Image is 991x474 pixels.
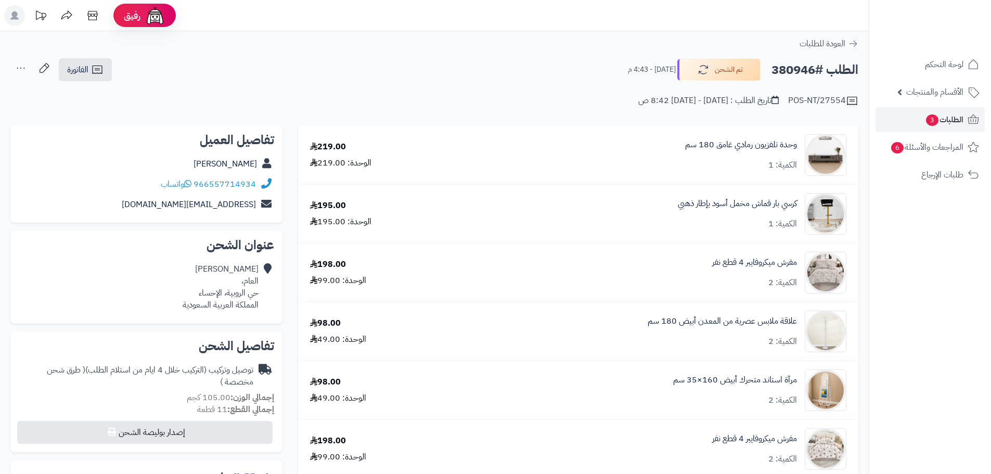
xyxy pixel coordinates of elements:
[876,107,985,132] a: الطلبات3
[310,317,341,329] div: 98.00
[161,178,191,190] a: واتساب
[19,364,253,388] div: توصيل وتركيب (التركيب خلال 4 ايام من استلام الطلب)
[673,374,797,386] a: مرآة استاند متحرك أبيض 160×35 سم
[805,193,846,235] img: 1749556559-1-90x90.jpg
[906,85,963,99] span: الأقسام والمنتجات
[194,178,256,190] a: 966557714934
[805,311,846,352] img: 1752316796-1-90x90.jpg
[876,52,985,77] a: لوحة التحكم
[197,403,274,416] small: 11 قطعة
[805,369,846,411] img: 1753188266-1-90x90.jpg
[712,257,797,268] a: مفرش ميكروفايبر 4 قطع نفر
[768,394,797,406] div: الكمية: 2
[310,216,371,228] div: الوحدة: 195.00
[310,334,366,345] div: الوحدة: 49.00
[19,134,274,146] h2: تفاصيل العميل
[768,218,797,230] div: الكمية: 1
[876,162,985,187] a: طلبات الإرجاع
[685,139,797,151] a: وحدة تلفزيون رمادي غامق 180 سم
[677,59,761,81] button: تم الشحن
[310,376,341,388] div: 98.00
[678,198,797,210] a: كرسي بار قماش مخمل أسود بإطار ذهبي
[876,135,985,160] a: المراجعات والأسئلة6
[310,157,371,169] div: الوحدة: 219.00
[768,453,797,465] div: الكمية: 2
[67,63,88,76] span: الفاتورة
[638,95,779,107] div: تاريخ الطلب : [DATE] - [DATE] 8:42 ص
[59,58,112,81] a: الفاتورة
[712,433,797,445] a: مفرش ميكروفايبر 4 قطع نفر
[145,5,165,26] img: ai-face.png
[768,277,797,289] div: الكمية: 2
[124,9,140,22] span: رفيق
[891,142,904,153] span: 6
[28,5,54,29] a: تحديثات المنصة
[194,158,257,170] a: [PERSON_NAME]
[800,37,858,50] a: العودة للطلبات
[227,403,274,416] strong: إجمالي القطع:
[310,435,346,447] div: 198.00
[47,364,253,388] span: ( طرق شحن مخصصة )
[310,275,366,287] div: الوحدة: 99.00
[310,141,346,153] div: 219.00
[310,200,346,212] div: 195.00
[805,134,846,176] img: 1746446257-1-90x90.jpg
[187,391,274,404] small: 105.00 كجم
[19,239,274,251] h2: عنوان الشحن
[920,18,981,40] img: logo-2.png
[768,336,797,348] div: الكمية: 2
[310,451,366,463] div: الوحدة: 99.00
[648,315,797,327] a: علاقة ملابس عصرية من المعدن أبيض 180 سم
[19,340,274,352] h2: تفاصيل الشحن
[788,95,858,107] div: POS-NT/27554
[805,428,846,470] img: 1753860389-1-90x90.jpg
[800,37,845,50] span: العودة للطلبات
[310,259,346,271] div: 198.00
[805,252,846,293] img: 1752056521-1-90x90.jpg
[122,198,256,211] a: [EMAIL_ADDRESS][DOMAIN_NAME]
[890,140,963,155] span: المراجعات والأسئلة
[925,112,963,127] span: الطلبات
[768,159,797,171] div: الكمية: 1
[921,168,963,182] span: طلبات الإرجاع
[771,59,858,81] h2: الطلب #380946
[17,421,273,444] button: إصدار بوليصة الشحن
[310,392,366,404] div: الوحدة: 49.00
[925,114,939,126] span: 3
[925,57,963,72] span: لوحة التحكم
[230,391,274,404] strong: إجمالي الوزن:
[183,263,259,311] div: [PERSON_NAME] العام، حي الروبية، الإحساء المملكة العربية السعودية
[628,65,676,75] small: [DATE] - 4:43 م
